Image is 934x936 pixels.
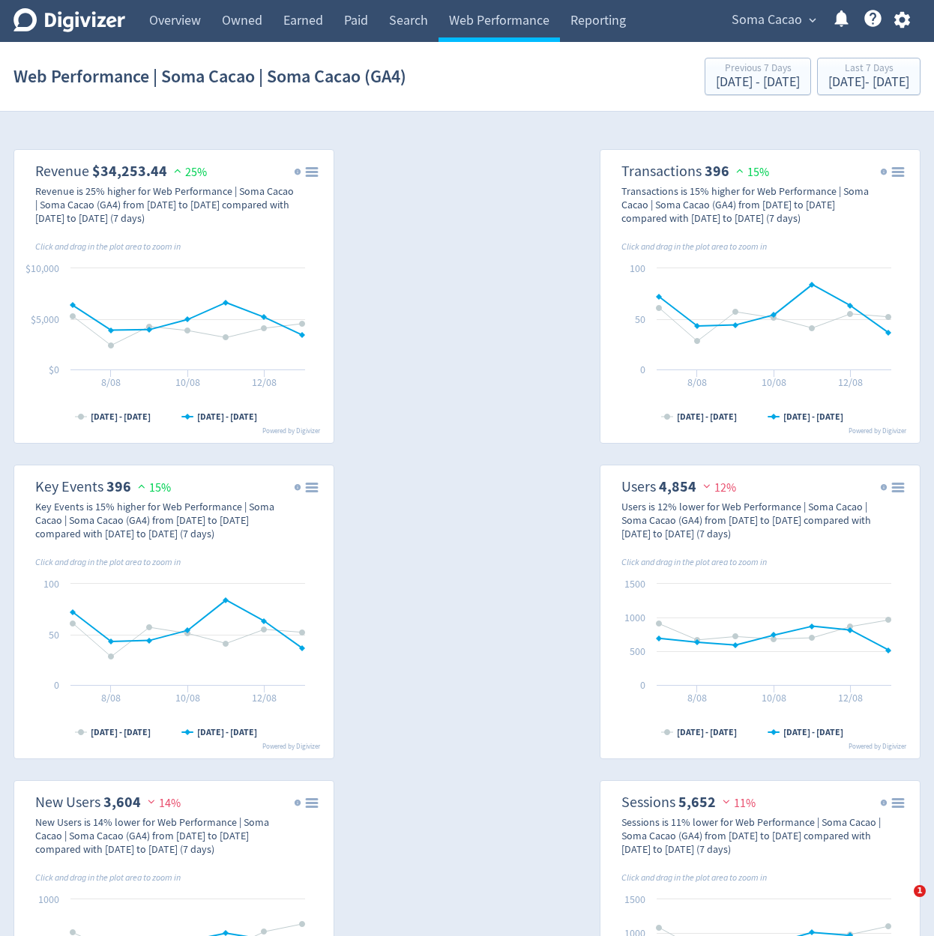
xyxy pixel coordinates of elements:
[621,241,767,253] i: Click and drag in the plot area to zoom in
[144,796,181,811] span: 14%
[828,76,909,89] div: [DATE] - [DATE]
[35,184,295,225] div: Revenue is 25% higher for Web Performance | Soma Cacao | Soma Cacao (GA4) from [DATE] to [DATE] c...
[838,691,863,704] text: 12/08
[35,793,100,812] dt: New Users
[101,691,121,704] text: 8/08
[170,165,207,180] span: 25%
[106,477,131,497] strong: 396
[49,628,59,641] text: 50
[31,312,59,326] text: $5,000
[849,426,907,435] text: Powered by Digivizer
[677,726,737,738] text: [DATE] - [DATE]
[817,58,921,95] button: Last 7 Days[DATE]- [DATE]
[640,363,645,376] text: 0
[678,792,716,812] strong: 5,652
[170,165,185,176] img: positive-performance.svg
[838,375,863,389] text: 12/08
[621,872,767,884] i: Click and drag in the plot area to zoom in
[252,375,277,389] text: 12/08
[699,480,736,495] span: 12%
[35,815,295,856] div: New Users is 14% lower for Web Performance | Soma Cacao | Soma Cacao (GA4) from [DATE] to [DATE] ...
[38,893,59,906] text: 1000
[144,796,159,807] img: negative-performance.svg
[197,726,257,738] text: [DATE] - [DATE]
[262,742,321,751] text: Powered by Digivizer
[43,577,59,591] text: 100
[20,156,328,437] svg: Revenue $34,253.44 25%
[252,691,277,704] text: 12/08
[828,63,909,76] div: Last 7 Days
[732,8,802,32] span: Soma Cacao
[35,477,103,496] dt: Key Events
[783,726,843,738] text: [DATE] - [DATE]
[705,161,729,181] strong: 396
[91,411,151,423] text: [DATE] - [DATE]
[699,480,714,492] img: negative-performance.svg
[762,375,786,389] text: 10/08
[762,691,786,704] text: 10/08
[883,885,919,921] iframe: Intercom live chat
[49,363,59,376] text: $0
[914,885,926,897] span: 1
[134,480,149,492] img: positive-performance.svg
[621,477,656,496] dt: Users
[262,426,321,435] text: Powered by Digivizer
[25,262,59,275] text: $10,000
[35,556,181,568] i: Click and drag in the plot area to zoom in
[677,411,737,423] text: [DATE] - [DATE]
[849,742,907,751] text: Powered by Digivizer
[726,8,820,32] button: Soma Cacao
[621,184,881,225] div: Transactions is 15% higher for Web Performance | Soma Cacao | Soma Cacao (GA4) from [DATE] to [DA...
[35,872,181,884] i: Click and drag in the plot area to zoom in
[624,577,645,591] text: 1500
[35,241,181,253] i: Click and drag in the plot area to zoom in
[197,411,257,423] text: [DATE] - [DATE]
[91,726,151,738] text: [DATE] - [DATE]
[103,792,141,812] strong: 3,604
[705,58,811,95] button: Previous 7 Days[DATE] - [DATE]
[175,375,200,389] text: 10/08
[621,815,881,856] div: Sessions is 11% lower for Web Performance | Soma Cacao | Soma Cacao (GA4) from [DATE] to [DATE] c...
[35,162,89,181] dt: Revenue
[719,796,734,807] img: negative-performance.svg
[20,471,328,752] svg: Key Events 396 15%
[630,262,645,275] text: 100
[716,76,800,89] div: [DATE] - [DATE]
[783,411,843,423] text: [DATE] - [DATE]
[54,678,59,692] text: 0
[732,165,769,180] span: 15%
[621,162,702,181] dt: Transactions
[606,156,914,437] svg: Transactions 396 15%
[732,165,747,176] img: positive-performance.svg
[35,500,295,540] div: Key Events is 15% higher for Web Performance | Soma Cacao | Soma Cacao (GA4) from [DATE] to [DATE...
[719,796,756,811] span: 11%
[13,52,406,100] h1: Web Performance | Soma Cacao | Soma Cacao (GA4)
[687,375,707,389] text: 8/08
[624,893,645,906] text: 1500
[606,471,914,752] svg: Users 4,854 12%
[806,13,819,27] span: expand_more
[640,678,645,692] text: 0
[716,63,800,76] div: Previous 7 Days
[624,611,645,624] text: 1000
[134,480,171,495] span: 15%
[630,644,645,658] text: 500
[621,793,675,812] dt: Sessions
[635,312,645,326] text: 50
[92,161,167,181] strong: $34,253.44
[687,691,707,704] text: 8/08
[621,556,767,568] i: Click and drag in the plot area to zoom in
[659,477,696,497] strong: 4,854
[621,500,881,540] div: Users is 12% lower for Web Performance | Soma Cacao | Soma Cacao (GA4) from [DATE] to [DATE] comp...
[175,691,200,704] text: 10/08
[101,375,121,389] text: 8/08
